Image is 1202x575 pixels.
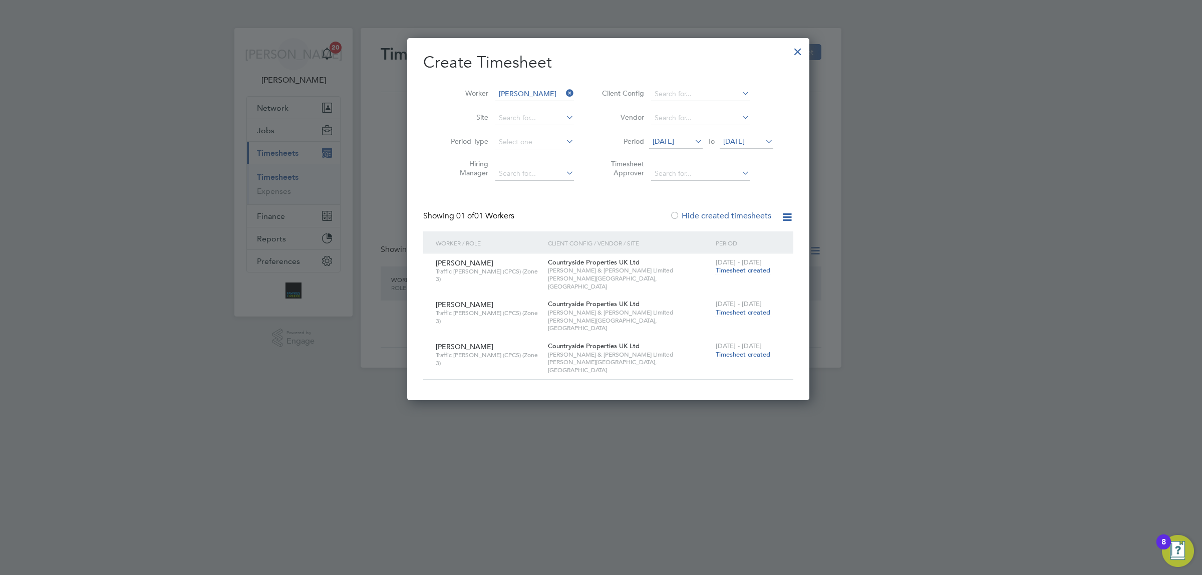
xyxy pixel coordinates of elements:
[495,167,574,181] input: Search for...
[443,137,488,146] label: Period Type
[599,113,644,122] label: Vendor
[716,258,762,266] span: [DATE] - [DATE]
[436,267,540,283] span: Traffic [PERSON_NAME] (CPCS) (Zone 3)
[716,350,770,359] span: Timesheet created
[651,111,750,125] input: Search for...
[443,89,488,98] label: Worker
[456,211,474,221] span: 01 of
[423,211,516,221] div: Showing
[548,274,711,290] span: [PERSON_NAME][GEOGRAPHIC_DATA], [GEOGRAPHIC_DATA]
[1161,542,1166,555] div: 8
[436,342,493,351] span: [PERSON_NAME]
[548,266,711,274] span: [PERSON_NAME] & [PERSON_NAME] Limited
[651,167,750,181] input: Search for...
[436,351,540,367] span: Traffic [PERSON_NAME] (CPCS) (Zone 3)
[495,87,574,101] input: Search for...
[436,300,493,309] span: [PERSON_NAME]
[651,87,750,101] input: Search for...
[548,258,640,266] span: Countryside Properties UK Ltd
[548,342,640,350] span: Countryside Properties UK Ltd
[548,317,711,332] span: [PERSON_NAME][GEOGRAPHIC_DATA], [GEOGRAPHIC_DATA]
[436,258,493,267] span: [PERSON_NAME]
[716,266,770,275] span: Timesheet created
[436,309,540,325] span: Traffic [PERSON_NAME] (CPCS) (Zone 3)
[716,308,770,317] span: Timesheet created
[599,89,644,98] label: Client Config
[443,113,488,122] label: Site
[548,300,640,308] span: Countryside Properties UK Ltd
[495,111,574,125] input: Search for...
[456,211,514,221] span: 01 Workers
[548,309,711,317] span: [PERSON_NAME] & [PERSON_NAME] Limited
[705,135,718,148] span: To
[599,137,644,146] label: Period
[423,52,793,73] h2: Create Timesheet
[670,211,771,221] label: Hide created timesheets
[548,358,711,374] span: [PERSON_NAME][GEOGRAPHIC_DATA], [GEOGRAPHIC_DATA]
[716,300,762,308] span: [DATE] - [DATE]
[653,137,674,146] span: [DATE]
[713,231,783,254] div: Period
[716,342,762,350] span: [DATE] - [DATE]
[1162,535,1194,567] button: Open Resource Center, 8 new notifications
[433,231,545,254] div: Worker / Role
[495,135,574,149] input: Select one
[723,137,745,146] span: [DATE]
[599,159,644,177] label: Timesheet Approver
[443,159,488,177] label: Hiring Manager
[545,231,714,254] div: Client Config / Vendor / Site
[548,351,711,359] span: [PERSON_NAME] & [PERSON_NAME] Limited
